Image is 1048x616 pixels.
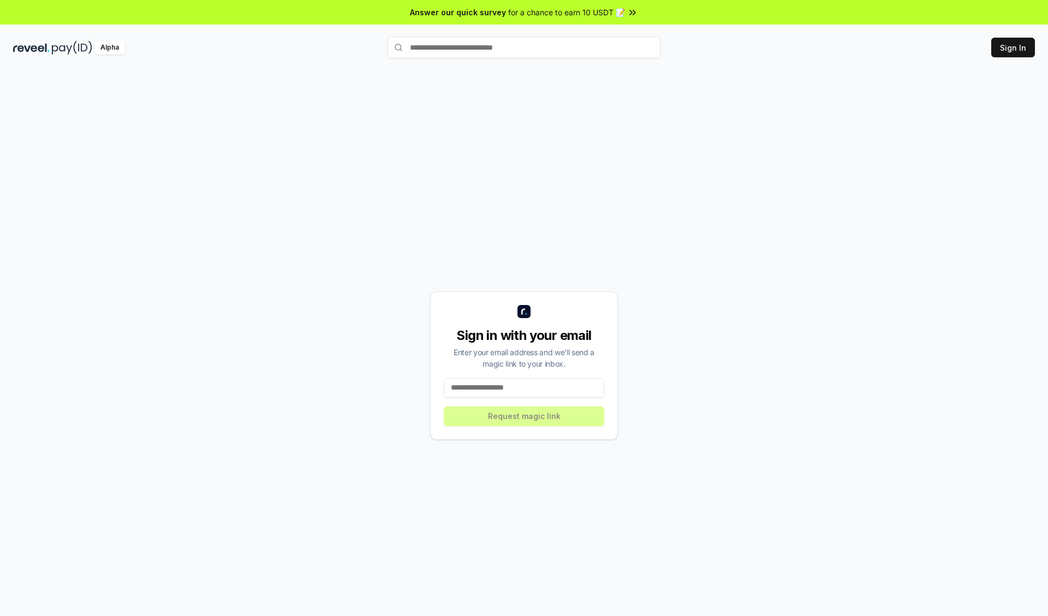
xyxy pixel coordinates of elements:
div: Enter your email address and we’ll send a magic link to your inbox. [444,346,604,369]
span: for a chance to earn 10 USDT 📝 [508,7,625,18]
div: Sign in with your email [444,327,604,344]
img: pay_id [52,41,92,55]
div: Alpha [94,41,125,55]
span: Answer our quick survey [410,7,506,18]
button: Sign In [991,38,1035,57]
img: logo_small [517,305,531,318]
img: reveel_dark [13,41,50,55]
